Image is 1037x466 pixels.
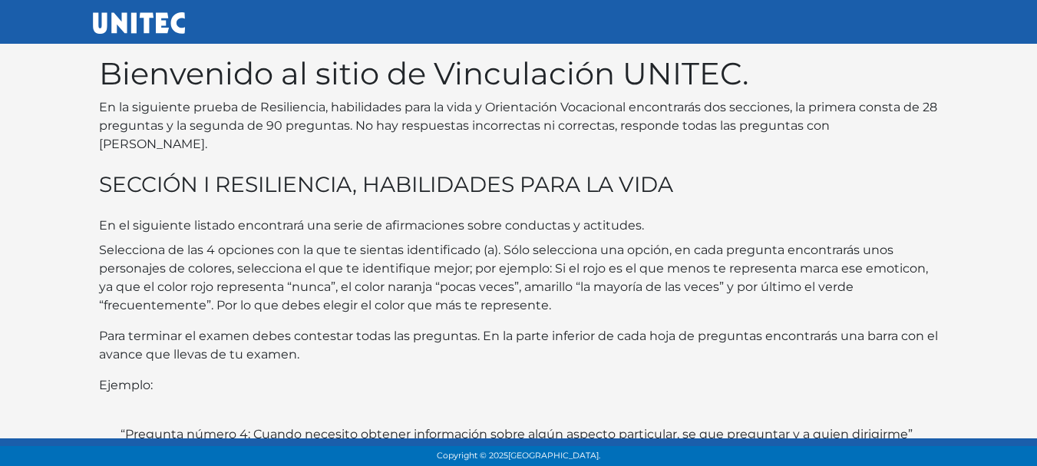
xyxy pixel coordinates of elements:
img: UNITEC [93,12,185,34]
h3: SECCIÓN I RESILIENCIA, HABILIDADES PARA LA VIDA [99,172,939,198]
p: En el siguiente listado encontrará una serie de afirmaciones sobre conductas y actitudes. [99,216,939,235]
span: [GEOGRAPHIC_DATA]. [508,451,600,461]
p: En la siguiente prueba de Resiliencia, habilidades para la vida y Orientación Vocacional encontra... [99,98,939,154]
p: Selecciona de las 4 opciones con la que te sientas identificado (a). Sólo selecciona una opción, ... [99,241,939,315]
h1: Bienvenido al sitio de Vinculación UNITEC. [99,55,939,92]
p: Ejemplo: [99,376,939,395]
p: Para terminar el examen debes contestar todas las preguntas. En la parte inferior de cada hoja de... [99,327,939,364]
label: “Pregunta número 4: Cuando necesito obtener información sobre algún aspecto particular, se que pr... [121,425,913,444]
